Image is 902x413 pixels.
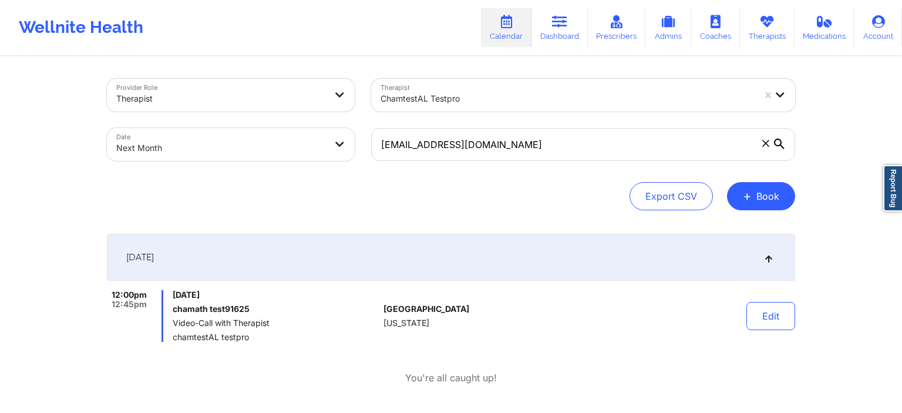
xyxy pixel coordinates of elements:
span: [DATE] [126,251,154,263]
div: chamtestAL testpro [381,86,754,112]
input: Search by patient email [371,128,795,161]
a: Coaches [691,8,740,47]
span: [US_STATE] [383,318,429,328]
span: chamtestAL testpro [173,333,379,342]
a: Prescribers [588,8,646,47]
span: Video-Call with Therapist [173,318,379,328]
button: +Book [727,182,795,210]
div: Next Month [116,135,325,161]
span: 12:00pm [112,290,147,300]
span: 12:45pm [112,300,147,309]
button: Edit [746,302,795,330]
a: Admins [645,8,691,47]
a: Account [854,8,902,47]
p: You're all caught up! [405,371,497,385]
span: [GEOGRAPHIC_DATA] [383,304,469,314]
button: Export CSV [630,182,713,210]
a: Medications [795,8,855,47]
div: Therapist [116,86,325,112]
a: Calendar [481,8,531,47]
h6: chamath test91625 [173,304,379,314]
a: Report Bug [883,165,902,211]
span: + [743,193,752,199]
a: Therapists [740,8,795,47]
span: [DATE] [173,290,379,300]
a: Dashboard [531,8,588,47]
